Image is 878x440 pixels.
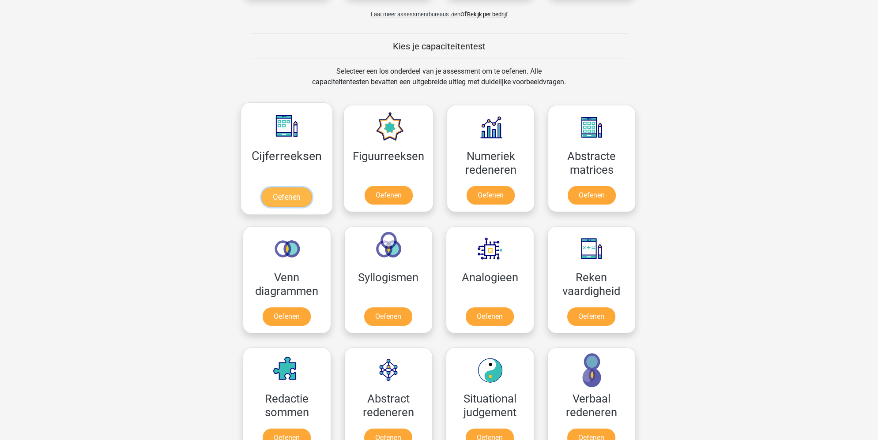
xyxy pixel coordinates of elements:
a: Oefenen [261,187,312,207]
div: Selecteer een los onderdeel van je assessment om te oefenen. Alle capaciteitentesten bevatten een... [304,66,574,98]
a: Bekijk per bedrijf [467,11,508,18]
div: of [236,2,642,19]
a: Oefenen [263,307,311,326]
h5: Kies je capaciteitentest [251,41,628,52]
span: Laat meer assessmentbureaus zien [371,11,460,18]
a: Oefenen [567,307,615,326]
a: Oefenen [364,307,412,326]
a: Oefenen [466,307,514,326]
a: Oefenen [568,186,616,205]
a: Oefenen [467,186,515,205]
a: Oefenen [365,186,413,205]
